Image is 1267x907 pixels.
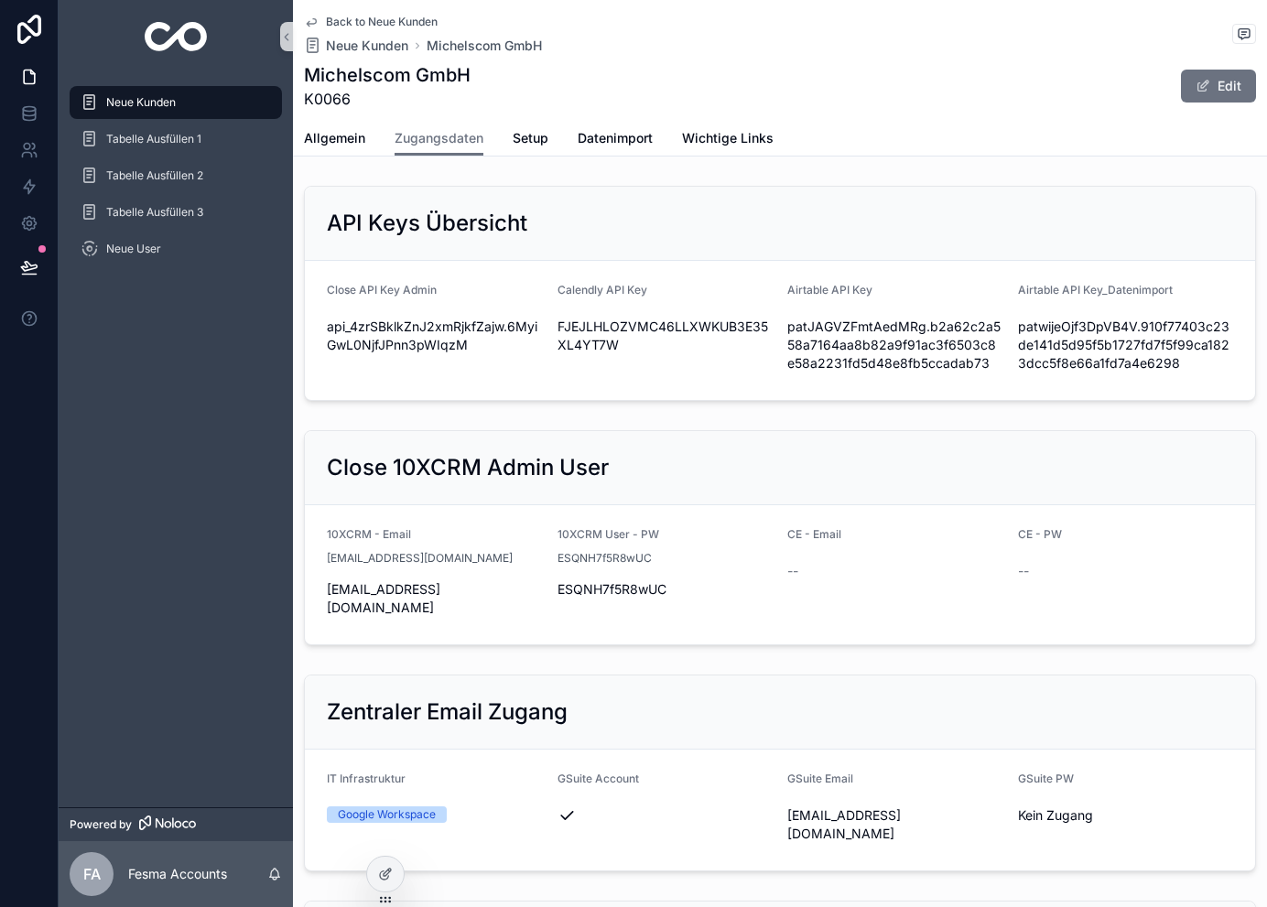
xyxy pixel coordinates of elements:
a: Allgemein [304,122,365,158]
p: Fesma Accounts [128,865,227,883]
span: patJAGVZFmtAedMRg.b2a62c2a558a7164aa8b82a9f91ac3f6503c8e58a2231fd5d48e8fb5ccadab73 [787,318,1003,373]
span: GSuite Email [787,772,853,785]
div: scrollable content [59,73,293,289]
span: api_4zrSBklkZnJ2xmRjkfZajw.6MyiGwL0NjfJPnn3pWIqzM [327,318,543,354]
a: Tabelle Ausfüllen 3 [70,196,282,229]
a: Michelscom GmbH [427,37,542,55]
a: Tabelle Ausfüllen 1 [70,123,282,156]
span: 10XCRM - Email [327,527,411,541]
span: Zugangsdaten [395,129,483,147]
span: Calendly API Key [558,283,647,297]
a: Neue Kunden [70,86,282,119]
span: GSuite PW [1018,772,1074,785]
span: FJEJLHLOZVMC46LLXWKUB3E35XL4YT7W [558,318,774,354]
span: [EMAIL_ADDRESS][DOMAIN_NAME] [787,806,1003,843]
a: Neue Kunden [304,37,408,55]
button: Edit [1181,70,1256,103]
span: IT Infrastruktur [327,772,406,785]
span: -- [1018,562,1029,580]
img: App logo [145,22,208,51]
span: CE - PW [1018,527,1062,541]
a: Powered by [59,807,293,841]
span: ESQNH7f5R8wUC [558,580,774,599]
span: 10XCRM User - PW [558,527,659,541]
h2: API Keys Übersicht [327,209,527,238]
span: patwijeOjf3DpVB4V.910f77403c23de141d5d95f5b1727fd7f5f99ca1823dcc5f8e66a1fd7a4e6298 [1018,318,1234,373]
a: Datenimport [578,122,653,158]
span: Datenimport [578,129,653,147]
span: [EMAIL_ADDRESS][DOMAIN_NAME] [327,580,543,617]
div: Google Workspace [338,806,436,823]
span: Neue Kunden [106,95,176,110]
span: Airtable API Key_Datenimport [1018,283,1173,297]
span: Back to Neue Kunden [326,15,438,29]
span: FA [83,863,101,885]
a: Zugangsdaten [395,122,483,157]
span: Setup [513,129,548,147]
span: Tabelle Ausfüllen 1 [106,132,201,146]
span: Airtable API Key [787,283,872,297]
span: Tabelle Ausfüllen 3 [106,205,203,220]
span: Kein Zugang [1018,806,1234,825]
a: Neue User [70,232,282,265]
span: Neue Kunden [326,37,408,55]
h2: Close 10XCRM Admin User [327,453,609,482]
span: K0066 [304,88,471,110]
span: Allgemein [304,129,365,147]
span: Wichtige Links [682,129,774,147]
a: Tabelle Ausfüllen 2 [70,159,282,192]
span: CE - Email [787,527,841,541]
h1: Michelscom GmbH [304,62,471,88]
span: Tabelle Ausfüllen 2 [106,168,203,183]
span: ESQNH7f5R8wUC [558,551,652,566]
a: Back to Neue Kunden [304,15,438,29]
span: GSuite Account [558,772,639,785]
a: Wichtige Links [682,122,774,158]
a: Setup [513,122,548,158]
span: Neue User [106,242,161,256]
h2: Zentraler Email Zugang [327,697,568,727]
span: -- [787,562,798,580]
span: Close API Key Admin [327,283,437,297]
span: [EMAIL_ADDRESS][DOMAIN_NAME] [327,551,513,566]
span: Powered by [70,817,132,832]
